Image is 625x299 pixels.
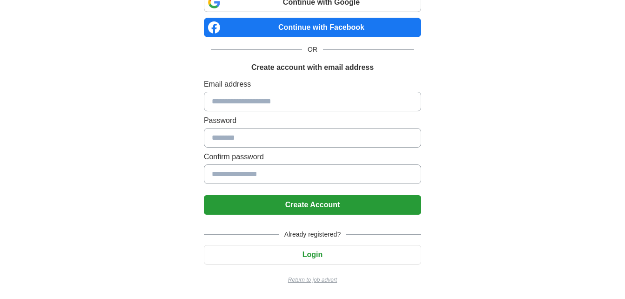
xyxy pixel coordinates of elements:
[204,251,421,258] a: Login
[204,195,421,215] button: Create Account
[251,62,374,73] h1: Create account with email address
[204,79,421,90] label: Email address
[204,151,421,163] label: Confirm password
[204,18,421,37] a: Continue with Facebook
[279,230,346,239] span: Already registered?
[302,45,323,54] span: OR
[204,276,421,284] a: Return to job advert
[204,245,421,265] button: Login
[204,115,421,126] label: Password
